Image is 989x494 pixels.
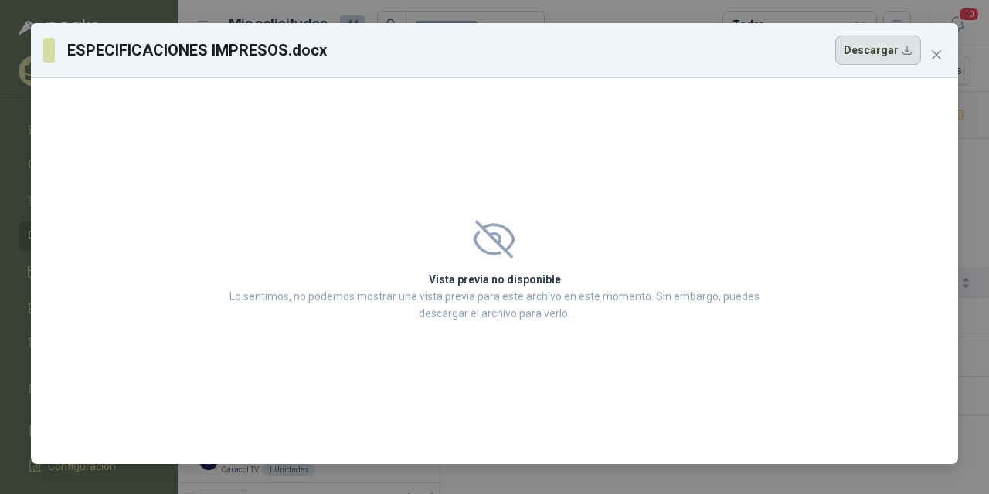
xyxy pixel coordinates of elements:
span: close [930,49,943,61]
h2: Vista previa no disponible [225,271,764,288]
button: Descargar [835,36,921,65]
h3: ESPECIFICACIONES IMPRESOS.docx [67,39,328,62]
p: Lo sentimos, no podemos mostrar una vista previa para este archivo en este momento. Sin embargo, ... [225,288,764,322]
button: Close [924,42,949,67]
